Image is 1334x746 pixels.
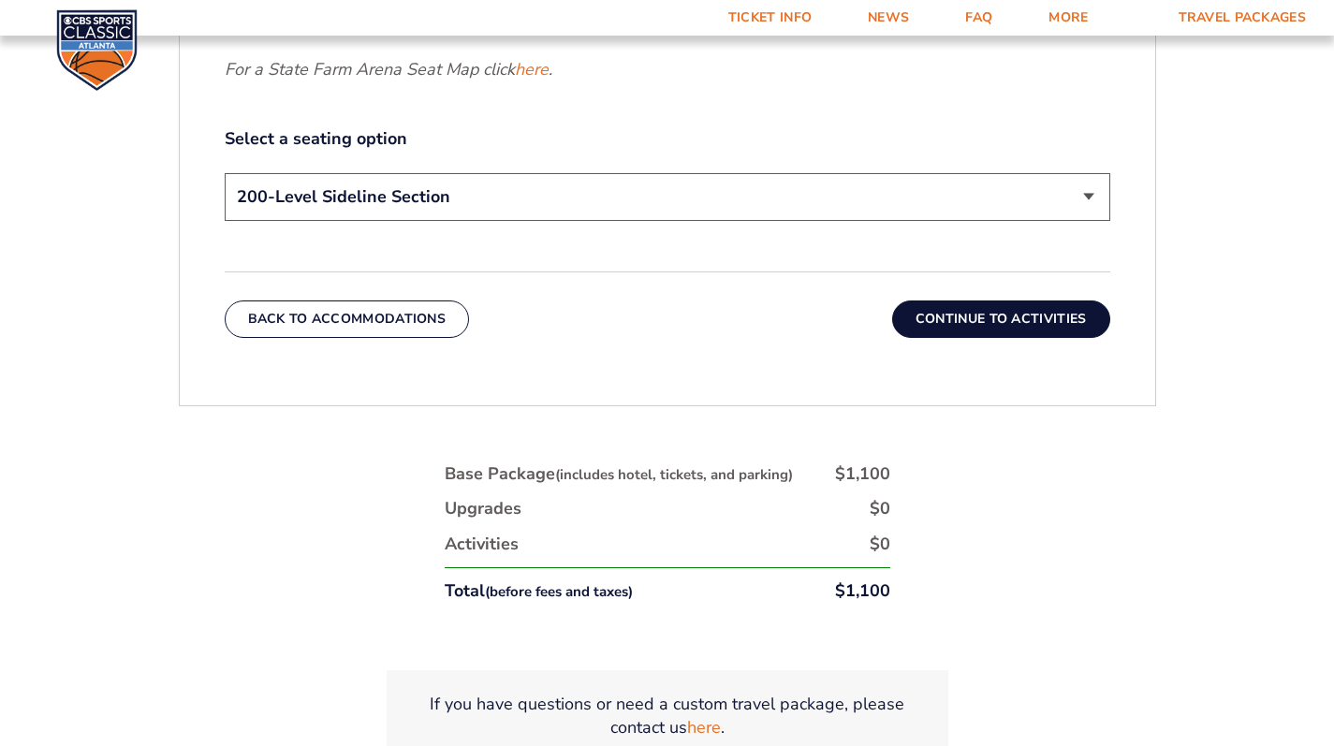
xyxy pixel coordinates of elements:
[515,58,549,81] a: here
[485,582,633,601] small: (before fees and taxes)
[56,9,138,91] img: CBS Sports Classic
[225,300,470,338] button: Back To Accommodations
[225,58,552,80] em: For a State Farm Arena Seat Map click .
[445,462,793,486] div: Base Package
[445,497,521,520] div: Upgrades
[445,579,633,603] div: Total
[870,497,890,520] div: $0
[687,716,721,739] a: here
[225,127,1110,151] label: Select a seating option
[555,465,793,484] small: (includes hotel, tickets, and parking)
[835,462,890,486] div: $1,100
[870,533,890,556] div: $0
[445,533,519,556] div: Activities
[892,300,1110,338] button: Continue To Activities
[409,693,926,739] p: If you have questions or need a custom travel package, please contact us .
[835,579,890,603] div: $1,100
